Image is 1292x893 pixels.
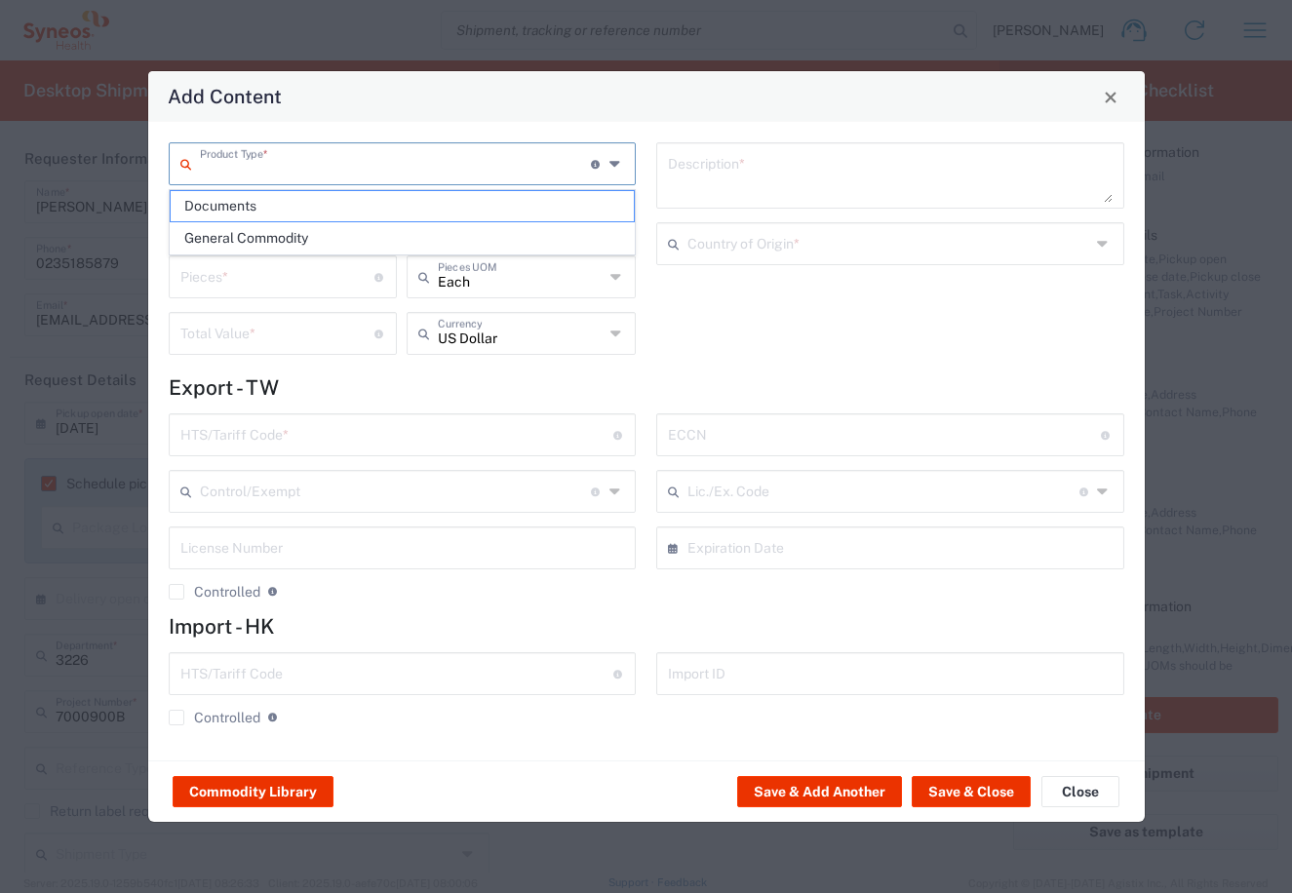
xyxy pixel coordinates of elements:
[168,82,282,110] h4: Add Content
[1097,83,1124,110] button: Close
[171,191,635,221] span: Documents
[737,776,902,807] button: Save & Add Another
[912,776,1031,807] button: Save & Close
[173,776,333,807] button: Commodity Library
[169,375,1124,400] h4: Export - TW
[169,584,260,600] label: Controlled
[169,710,260,725] label: Controlled
[171,223,635,253] span: General Commodity
[1041,776,1119,807] button: Close
[169,614,1124,639] h4: Import - HK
